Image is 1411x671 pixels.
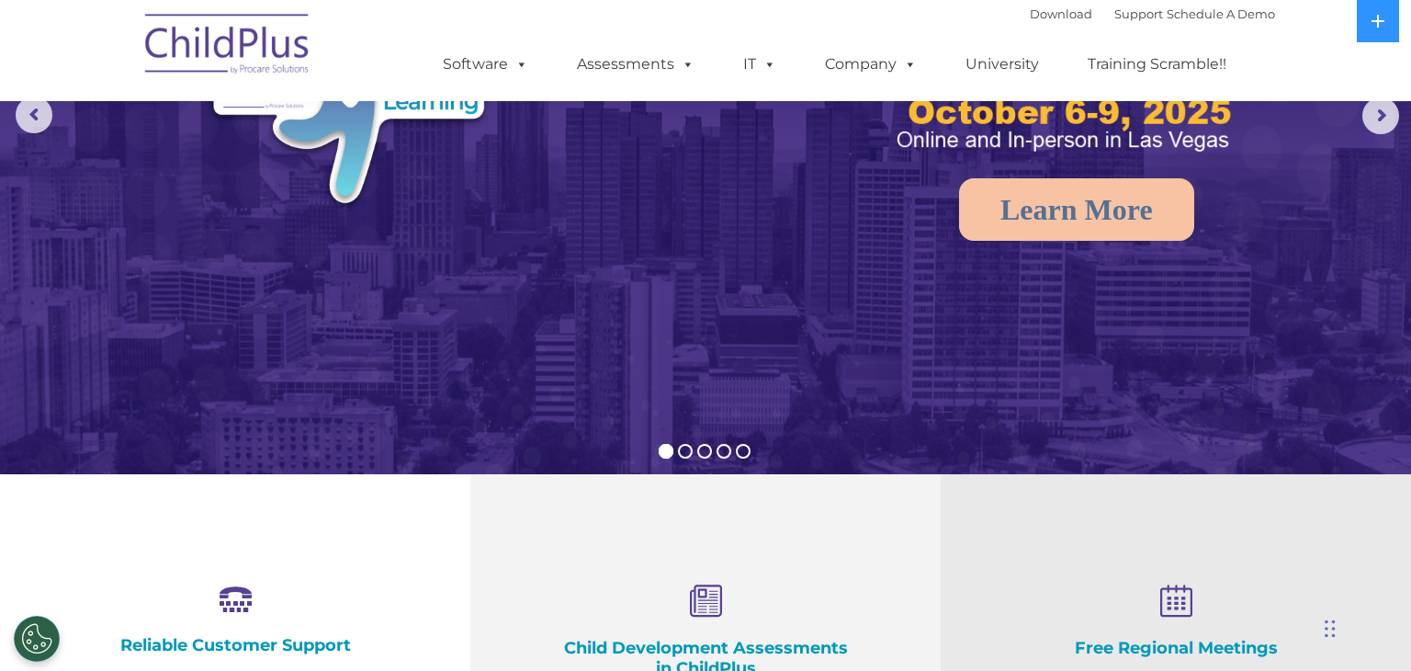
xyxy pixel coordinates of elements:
a: Company [807,46,935,83]
button: Cookies Settings [14,616,60,662]
a: IT [725,46,795,83]
font: | [1030,6,1275,21]
a: Training Scramble!! [1069,46,1245,83]
a: Download [1030,6,1092,21]
a: Assessments [559,46,713,83]
a: University [947,46,1057,83]
a: Support [1114,6,1163,21]
span: Last name [255,121,311,135]
h4: Free Regional Meetings [1033,638,1319,658]
a: Schedule A Demo [1167,6,1275,21]
span: Phone number [255,197,333,210]
a: Learn More [959,178,1194,241]
img: ChildPlus by Procare Solutions [136,1,320,93]
div: Drag [1325,601,1336,656]
iframe: Chat Widget [1111,472,1411,671]
h4: Reliable Customer Support [92,635,378,655]
a: Software [424,46,547,83]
